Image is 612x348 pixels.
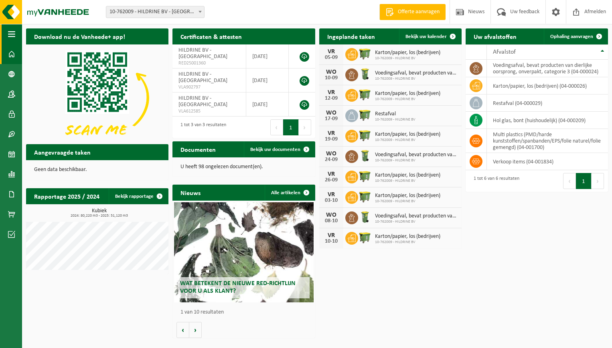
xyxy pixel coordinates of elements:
[466,28,525,44] h2: Uw afvalstoffen
[323,110,339,116] div: WO
[178,47,227,60] span: HILDRINE BV - [GEOGRAPHIC_DATA]
[405,34,447,39] span: Bekijk uw kalender
[323,130,339,137] div: VR
[26,144,99,160] h2: Aangevraagde taken
[399,28,461,44] a: Bekijk uw kalender
[396,8,442,16] span: Offerte aanvragen
[323,151,339,157] div: WO
[375,158,458,163] span: 10-762009 - HILDRINE BV
[375,117,415,122] span: 10-762009 - HILDRINE BV
[178,108,240,115] span: VLA612585
[189,322,202,338] button: Volgende
[358,108,372,122] img: WB-1100-HPE-GN-50
[487,95,608,112] td: restafval (04-000029)
[30,214,168,218] span: 2024: 80,220 m3 - 2025: 51,120 m3
[358,190,372,203] img: WB-1100-HPE-GN-50
[544,28,607,44] a: Ophaling aanvragen
[493,49,516,55] span: Afvalstof
[375,233,440,240] span: Karton/papier, los (bedrijven)
[375,172,440,179] span: Karton/papier, los (bedrijven)
[270,119,283,135] button: Previous
[358,129,372,142] img: WB-1100-HPE-GN-50
[358,169,372,183] img: WB-1100-HPE-GN-50
[358,210,372,224] img: WB-0140-HPE-GN-50
[34,167,160,173] p: Geen data beschikbaar.
[487,129,608,153] td: multi plastics (PMD/harde kunststoffen/spanbanden/EPS/folie naturel/folie gemengd) (04-001700)
[172,185,209,200] h2: Nieuws
[323,177,339,183] div: 26-09
[176,119,226,136] div: 1 tot 3 van 3 resultaten
[174,202,314,302] a: Wat betekent de nieuwe RED-richtlijn voor u als klant?
[246,68,289,93] td: [DATE]
[172,141,224,157] h2: Documenten
[178,71,227,84] span: HILDRINE BV - [GEOGRAPHIC_DATA]
[26,28,133,44] h2: Download nu de Vanheede+ app!
[487,112,608,129] td: hol glas, bont (huishoudelijk) (04-000209)
[470,172,519,190] div: 1 tot 6 van 6 resultaten
[180,164,307,170] p: U heeft 98 ongelezen document(en).
[358,231,372,244] img: WB-1100-HPE-GN-50
[358,47,372,60] img: WB-1100-HPE-GN-50
[487,153,608,170] td: verkoop items (04-001834)
[563,173,576,189] button: Previous
[319,28,383,44] h2: Ingeplande taken
[109,188,168,204] a: Bekijk rapportage
[323,75,339,81] div: 10-09
[323,232,339,239] div: VR
[176,322,189,338] button: Vorige
[375,213,458,219] span: Voedingsafval, bevat producten van dierlijke oorsprong, onverpakt, categorie 3
[178,95,227,108] span: HILDRINE BV - [GEOGRAPHIC_DATA]
[375,50,440,56] span: Karton/papier, los (bedrijven)
[375,70,458,76] span: Voedingsafval, bevat producten van dierlijke oorsprong, onverpakt, categorie 3
[180,310,311,315] p: 1 van 10 resultaten
[375,131,440,138] span: Karton/papier, los (bedrijven)
[323,198,339,203] div: 03-10
[592,173,604,189] button: Next
[323,171,339,177] div: VR
[375,76,458,81] span: 10-762009 - HILDRINE BV
[375,152,458,158] span: Voedingsafval, bevat producten van dierlijke oorsprong, onverpakt, categorie 3
[323,212,339,218] div: WO
[30,208,168,218] h3: Kubiek
[323,239,339,244] div: 10-10
[299,119,311,135] button: Next
[323,137,339,142] div: 19-09
[375,111,415,117] span: Restafval
[375,56,440,61] span: 10-762009 - HILDRINE BV
[106,6,204,18] span: 10-762009 - HILDRINE BV - KORTRIJK
[379,4,446,20] a: Offerte aanvragen
[550,34,593,39] span: Ophaling aanvragen
[244,141,314,157] a: Bekijk uw documenten
[375,179,440,183] span: 10-762009 - HILDRINE BV
[375,240,440,245] span: 10-762009 - HILDRINE BV
[246,44,289,68] td: [DATE]
[26,44,168,151] img: Download de VHEPlus App
[178,60,240,66] span: RED25001360
[375,219,458,224] span: 10-762009 - HILDRINE BV
[246,93,289,117] td: [DATE]
[323,69,339,75] div: WO
[323,191,339,198] div: VR
[323,157,339,163] div: 24-09
[283,119,299,135] button: 1
[265,185,314,201] a: Alle artikelen
[358,149,372,163] img: WB-0140-HPE-GN-50
[323,48,339,55] div: VR
[323,116,339,122] div: 17-09
[323,89,339,96] div: VR
[576,173,592,189] button: 1
[358,67,372,81] img: WB-0140-HPE-GN-50
[487,77,608,95] td: karton/papier, los (bedrijven) (04-000026)
[180,280,296,294] span: Wat betekent de nieuwe RED-richtlijn voor u als klant?
[323,218,339,224] div: 08-10
[250,147,300,152] span: Bekijk uw documenten
[487,60,608,77] td: voedingsafval, bevat producten van dierlijke oorsprong, onverpakt, categorie 3 (04-000024)
[26,188,107,204] h2: Rapportage 2025 / 2024
[172,28,250,44] h2: Certificaten & attesten
[375,138,440,143] span: 10-762009 - HILDRINE BV
[323,55,339,60] div: 05-09
[375,193,440,199] span: Karton/papier, los (bedrijven)
[323,96,339,101] div: 12-09
[178,84,240,91] span: VLA902797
